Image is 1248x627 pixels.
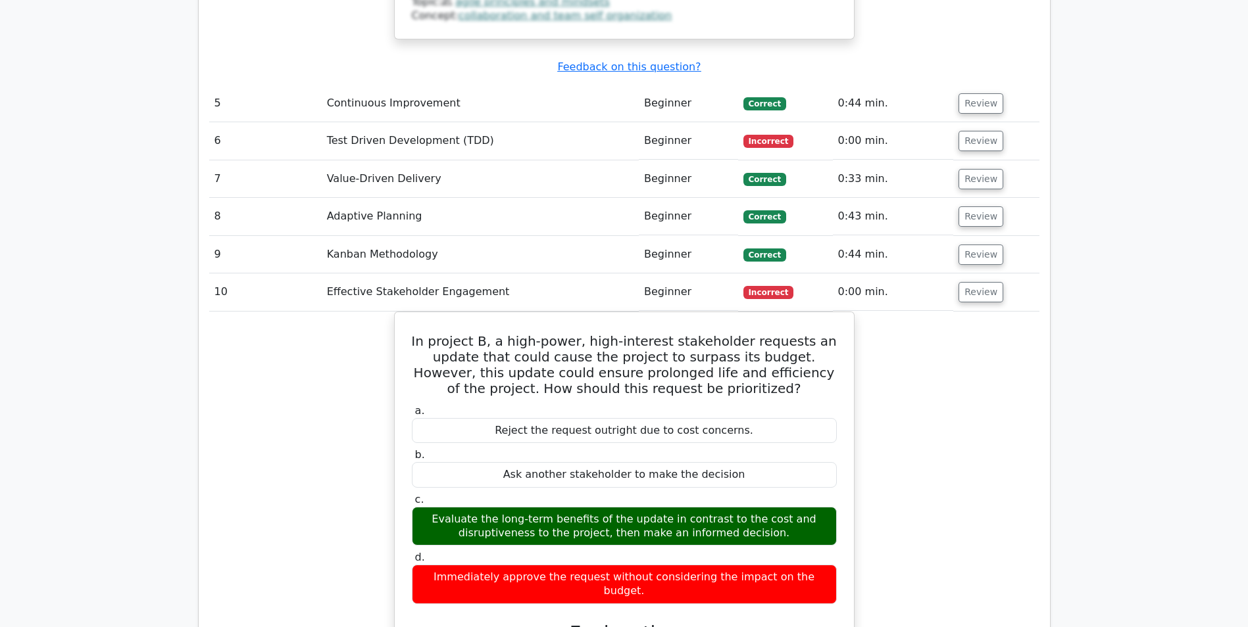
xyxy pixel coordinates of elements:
[209,85,322,122] td: 5
[639,85,738,122] td: Beginner
[209,273,322,311] td: 10
[833,85,954,122] td: 0:44 min.
[833,198,954,235] td: 0:43 min.
[411,333,838,396] h5: In project B, a high-power, high-interest stakeholder requests an update that could cause the pro...
[639,160,738,198] td: Beginner
[833,160,954,198] td: 0:33 min.
[322,236,639,273] td: Kanban Methodology
[639,122,738,160] td: Beginner
[322,160,639,198] td: Value-Driven Delivery
[833,122,954,160] td: 0:00 min.
[959,169,1003,189] button: Review
[209,160,322,198] td: 7
[209,122,322,160] td: 6
[459,9,672,22] a: collaboration and team self organization
[415,493,424,505] span: c.
[322,122,639,160] td: Test Driven Development (TDD)
[557,60,701,73] a: Feedback on this question?
[322,85,639,122] td: Continuous Improvement
[639,198,738,235] td: Beginner
[209,236,322,273] td: 9
[412,462,837,488] div: Ask another stakeholder to make the decision
[415,404,425,417] span: a.
[743,248,786,262] span: Correct
[743,97,786,110] span: Correct
[639,273,738,311] td: Beginner
[322,273,639,311] td: Effective Stakeholder Engagement
[959,282,1003,302] button: Review
[322,198,639,235] td: Adaptive Planning
[412,9,837,23] div: Concept:
[415,448,425,461] span: b.
[743,210,786,223] span: Correct
[412,418,837,444] div: Reject the request outright due to cost concerns.
[412,507,837,546] div: Evaluate the long-term benefits of the update in contrast to the cost and disruptiveness to the p...
[959,244,1003,265] button: Review
[412,565,837,604] div: Immediately approve the request without considering the impact on the budget.
[415,551,425,563] span: d.
[743,173,786,186] span: Correct
[743,135,794,148] span: Incorrect
[959,131,1003,151] button: Review
[833,236,954,273] td: 0:44 min.
[959,93,1003,114] button: Review
[833,273,954,311] td: 0:00 min.
[209,198,322,235] td: 8
[639,236,738,273] td: Beginner
[959,206,1003,227] button: Review
[743,286,794,299] span: Incorrect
